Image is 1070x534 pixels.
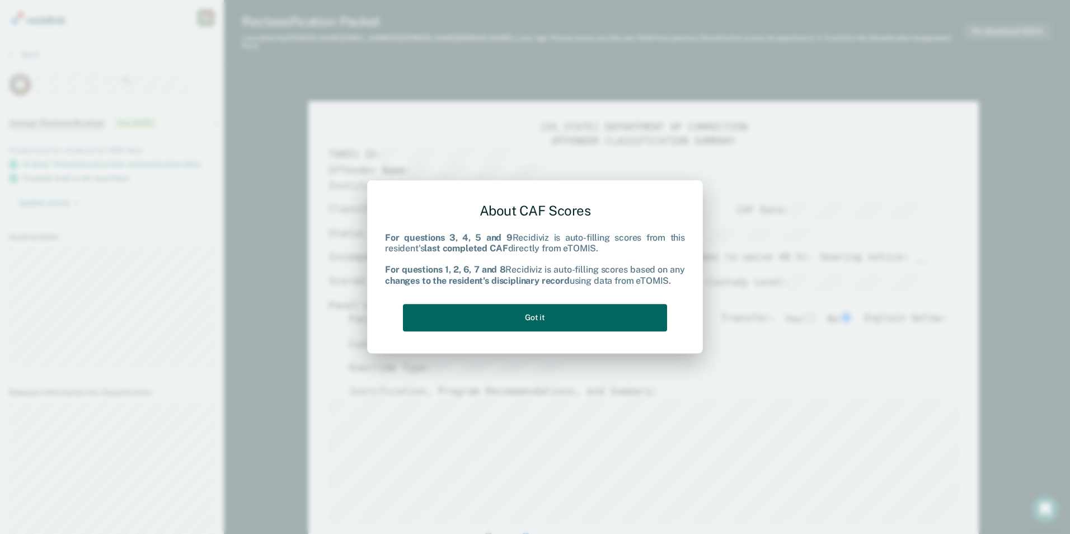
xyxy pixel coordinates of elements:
[385,232,685,286] div: Recidiviz is auto-filling scores from this resident's directly from eTOMIS. Recidiviz is auto-fil...
[385,275,570,286] b: changes to the resident's disciplinary record
[385,194,685,228] div: About CAF Scores
[385,265,505,275] b: For questions 1, 2, 6, 7 and 8
[424,243,508,254] b: last completed CAF
[403,304,667,331] button: Got it
[385,232,513,243] b: For questions 3, 4, 5 and 9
